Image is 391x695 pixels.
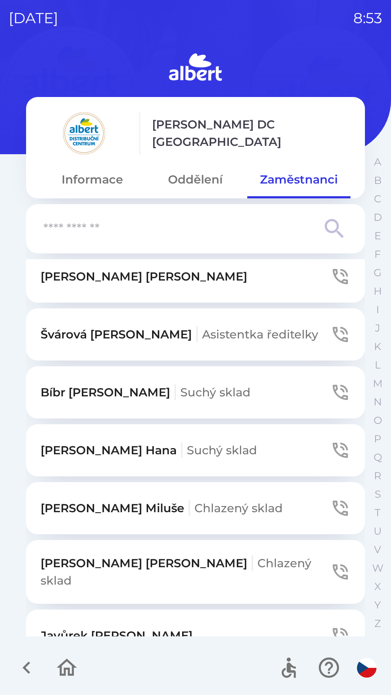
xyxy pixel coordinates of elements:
[202,327,318,341] span: Asistentka ředitelky
[41,268,247,285] p: [PERSON_NAME] [PERSON_NAME]
[26,308,365,361] button: Švárová [PERSON_NAME]Asistentka ředitelky
[180,385,251,399] span: Suchý sklad
[353,7,382,29] p: 8:53
[26,610,365,662] button: Javůrek [PERSON_NAME]
[26,250,365,303] button: [PERSON_NAME] [PERSON_NAME]
[26,540,365,604] button: [PERSON_NAME] [PERSON_NAME]Chlazený sklad
[41,500,283,517] p: [PERSON_NAME] Miluše
[41,442,257,459] p: [PERSON_NAME] Hana
[41,384,251,401] p: Bíbr [PERSON_NAME]
[247,167,350,193] button: Zaměstnanci
[26,424,365,476] button: [PERSON_NAME] HanaSuchý sklad
[41,627,193,644] p: Javůrek [PERSON_NAME]
[152,116,350,151] p: [PERSON_NAME] DC [GEOGRAPHIC_DATA]
[9,7,58,29] p: [DATE]
[41,167,144,193] button: Informace
[41,555,330,589] p: [PERSON_NAME] [PERSON_NAME]
[41,111,127,155] img: 092fc4fe-19c8-4166-ad20-d7efd4551fba.png
[26,482,365,534] button: [PERSON_NAME] MilušeChlazený sklad
[144,167,247,193] button: Oddělení
[26,51,365,85] img: Logo
[194,501,283,515] span: Chlazený sklad
[26,366,365,418] button: Bíbr [PERSON_NAME]Suchý sklad
[357,658,377,678] img: cs flag
[187,443,257,457] span: Suchý sklad
[41,326,318,343] p: Švárová [PERSON_NAME]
